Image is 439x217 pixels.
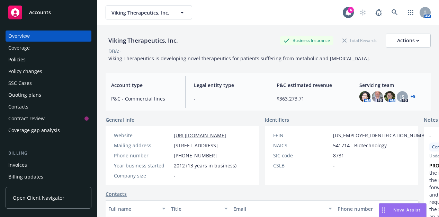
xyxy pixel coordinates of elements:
[8,31,30,42] div: Overview
[6,31,91,42] a: Overview
[372,6,386,19] a: Report a Bug
[8,171,43,182] div: Billing updates
[8,78,32,89] div: SSC Cases
[194,95,260,102] span: -
[111,95,177,102] span: P&C - Commercial lines
[106,6,192,19] button: Viking Therapeutics, Inc.
[171,205,221,212] div: Title
[174,152,217,159] span: [PHONE_NUMBER]
[397,34,419,47] div: Actions
[6,101,91,112] a: Contacts
[8,66,42,77] div: Policy changes
[194,81,260,89] span: Legal entity type
[174,162,236,169] span: 2012 (13 years in business)
[265,116,289,123] span: Identifiers
[6,159,91,171] a: Invoices
[106,36,181,45] div: Viking Therapeutics, Inc.
[111,81,177,89] span: Account type
[233,205,324,212] div: Email
[379,203,388,217] div: Drag to move
[231,200,335,217] button: Email
[6,89,91,101] a: Quoting plans
[384,91,395,102] img: photo
[386,34,431,47] button: Actions
[8,113,45,124] div: Contract review
[338,205,374,212] div: Phone number
[388,6,402,19] a: Search
[404,6,418,19] a: Switch app
[6,150,91,157] div: Billing
[273,162,330,169] div: CSLB
[273,152,330,159] div: SIC code
[106,200,168,217] button: Full name
[6,66,91,77] a: Policy changes
[114,172,171,179] div: Company size
[400,93,404,101] span: JS
[372,91,383,102] img: photo
[333,142,387,149] span: 541714 - Biotechnology
[111,9,171,16] span: Viking Therapeutics, Inc.
[6,54,91,65] a: Policies
[8,125,60,136] div: Coverage gap analysis
[6,125,91,136] a: Coverage gap analysis
[174,172,176,179] span: -
[8,159,27,171] div: Invoices
[385,200,418,217] button: Key contact
[6,113,91,124] a: Contract review
[280,36,333,45] div: Business Insurance
[106,116,135,123] span: General info
[359,91,370,102] img: photo
[273,132,330,139] div: FEIN
[29,10,51,15] span: Accounts
[393,207,421,213] span: Nova Assist
[8,101,28,112] div: Contacts
[333,162,335,169] span: -
[6,42,91,53] a: Coverage
[411,95,415,99] a: +5
[277,81,342,89] span: P&C estimated revenue
[168,200,231,217] button: Title
[359,81,425,89] span: Servicing team
[114,132,171,139] div: Website
[335,200,385,217] button: Phone number
[277,95,342,102] span: $363,273.71
[333,132,432,139] span: [US_EMPLOYER_IDENTIFICATION_NUMBER]
[339,36,380,45] div: Total Rewards
[8,42,30,53] div: Coverage
[356,6,370,19] a: Start snowing
[6,78,91,89] a: SSC Cases
[114,152,171,159] div: Phone number
[13,194,64,201] span: Open Client Navigator
[6,3,91,22] a: Accounts
[114,162,171,169] div: Year business started
[174,132,226,139] a: [URL][DOMAIN_NAME]
[114,142,171,149] div: Mailing address
[379,203,427,217] button: Nova Assist
[8,54,26,65] div: Policies
[273,142,330,149] div: NAICS
[106,190,127,198] a: Contacts
[333,152,344,159] span: 8731
[6,171,91,182] a: Billing updates
[108,47,121,55] div: DBA: -
[424,116,438,124] span: Notes
[348,7,354,13] div: 4
[8,89,41,101] div: Quoting plans
[174,142,218,149] span: [STREET_ADDRESS]
[108,55,370,62] span: Viking Therapeutics is developing novel therapeutics for patients suffering from metabolic and [M...
[108,205,158,212] div: Full name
